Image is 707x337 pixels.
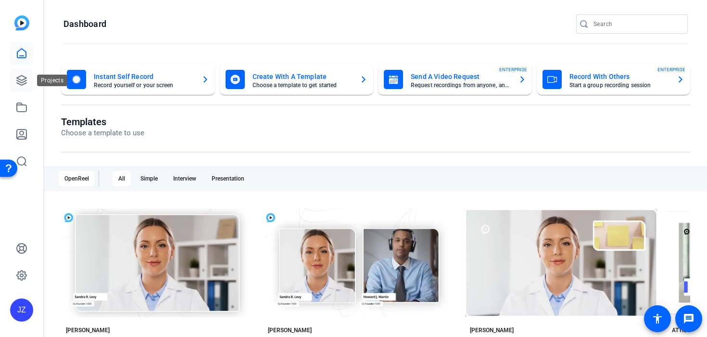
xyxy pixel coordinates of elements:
span: ENTERPRISE [657,66,685,73]
div: Projects [37,75,67,86]
p: Choose a template to use [61,128,144,139]
button: Record With OthersStart a group recording sessionENTERPRISE [537,64,691,95]
div: OpenReel [59,171,95,186]
h1: Dashboard [63,18,106,30]
div: [PERSON_NAME] [268,326,312,334]
mat-icon: accessibility [652,313,663,324]
mat-card-title: Create With A Template [252,71,353,82]
div: [PERSON_NAME] [470,326,514,334]
div: Simple [135,171,164,186]
input: Search [593,18,680,30]
button: Send A Video RequestRequest recordings from anyone, anywhereENTERPRISE [378,64,532,95]
button: Instant Self RecordRecord yourself or your screen [61,64,215,95]
mat-card-subtitle: Choose a template to get started [252,82,353,88]
button: Create With A TemplateChoose a template to get started [220,64,374,95]
mat-card-subtitle: Record yourself or your screen [94,82,194,88]
div: [PERSON_NAME] [66,326,110,334]
mat-card-subtitle: Start a group recording session [569,82,669,88]
mat-card-title: Instant Self Record [94,71,194,82]
mat-card-subtitle: Request recordings from anyone, anywhere [411,82,511,88]
mat-icon: message [683,313,694,324]
div: Presentation [206,171,250,186]
img: blue-gradient.svg [14,15,29,30]
div: JZ [10,298,33,322]
span: ENTERPRISE [499,66,527,73]
div: ATTICUS [672,326,694,334]
div: Interview [167,171,202,186]
mat-card-title: Record With Others [569,71,669,82]
div: All [113,171,131,186]
h1: Templates [61,116,144,128]
mat-card-title: Send A Video Request [411,71,511,82]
